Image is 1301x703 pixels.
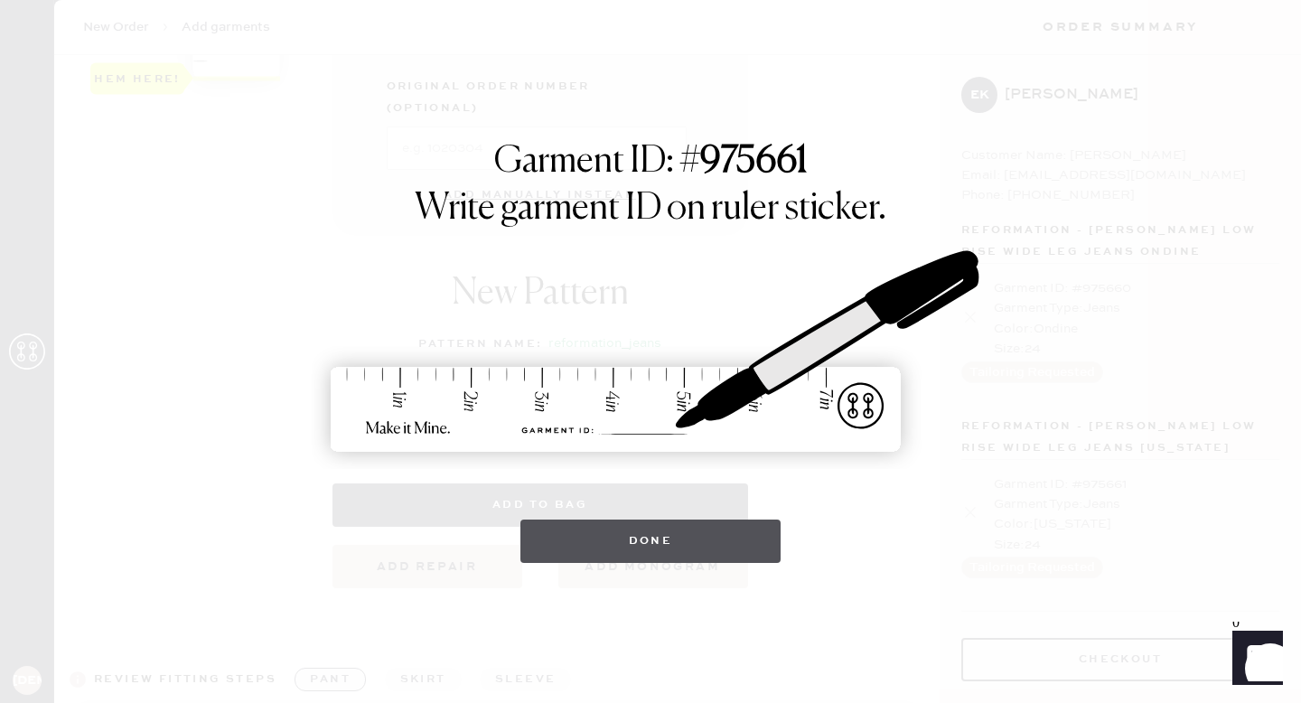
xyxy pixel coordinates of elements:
img: ruler-sticker-sharpie.svg [312,203,989,501]
h1: Garment ID: # [494,140,808,187]
strong: 975661 [700,144,808,180]
button: Done [520,520,782,563]
h1: Write garment ID on ruler sticker. [415,187,886,230]
iframe: Front Chat [1215,622,1293,699]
